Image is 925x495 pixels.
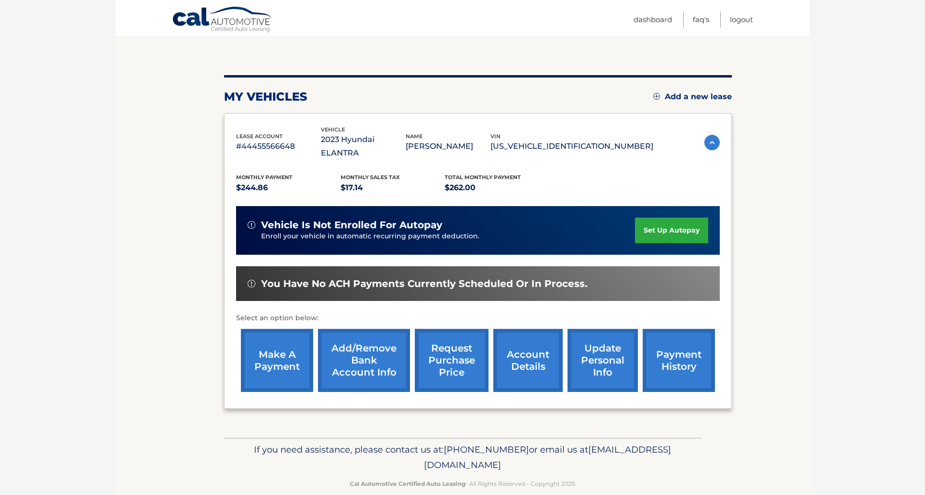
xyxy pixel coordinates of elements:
span: vehicle [321,126,345,133]
h2: my vehicles [224,90,307,104]
p: $262.00 [445,181,549,195]
a: request purchase price [415,329,489,392]
a: update personal info [568,329,638,392]
p: [PERSON_NAME] [406,140,490,153]
span: lease account [236,133,283,140]
a: make a payment [241,329,313,392]
p: $17.14 [341,181,445,195]
a: Dashboard [634,12,672,27]
span: name [406,133,423,140]
a: FAQ's [693,12,709,27]
p: #44455566648 [236,140,321,153]
img: alert-white.svg [248,221,255,229]
span: Monthly Payment [236,174,292,181]
p: [US_VEHICLE_IDENTIFICATION_NUMBER] [490,140,653,153]
p: Select an option below: [236,313,720,324]
p: 2023 Hyundai ELANTRA [321,133,406,160]
a: Add a new lease [653,92,732,102]
img: add.svg [653,93,660,100]
p: Enroll your vehicle in automatic recurring payment deduction. [261,231,635,242]
img: accordion-active.svg [704,135,720,150]
a: Logout [730,12,753,27]
p: $244.86 [236,181,341,195]
a: payment history [643,329,715,392]
span: [EMAIL_ADDRESS][DOMAIN_NAME] [424,444,671,470]
span: Total Monthly Payment [445,174,521,181]
a: Cal Automotive [172,6,273,34]
a: Add/Remove bank account info [318,329,410,392]
strong: Cal Automotive Certified Auto Leasing [350,480,465,487]
p: - All Rights Reserved - Copyright 2025 [230,479,695,489]
a: set up autopay [635,218,708,243]
a: account details [493,329,563,392]
span: vehicle is not enrolled for autopay [261,219,442,231]
span: vin [490,133,501,140]
span: Monthly sales Tax [341,174,400,181]
span: [PHONE_NUMBER] [444,444,529,455]
span: You have no ACH payments currently scheduled or in process. [261,278,587,290]
p: If you need assistance, please contact us at: or email us at [230,442,695,473]
img: alert-white.svg [248,280,255,287]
